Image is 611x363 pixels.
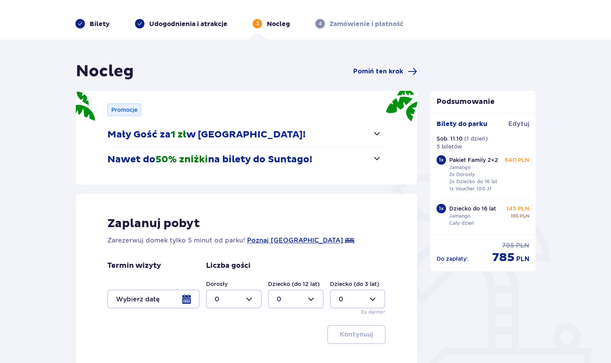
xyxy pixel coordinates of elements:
a: Pomiń ten krok [353,67,417,76]
div: 1 x [437,155,446,165]
p: ( 1 dzień ) [464,135,488,143]
p: Cały dzień [449,220,474,227]
label: Dorosły [206,280,228,288]
p: Zarezerwuj domek tylko 5 minut od parku! [107,236,245,245]
p: Promocje [111,106,137,114]
span: PLN [516,241,529,250]
span: 50% zniżki [156,154,208,166]
p: 2x Dorosły 2x Dziecko do 16 lat 1x Voucher 100 zł [449,171,497,192]
p: Kontynuuj [340,330,373,339]
p: Zamówienie i płatność [330,20,403,28]
p: Bilety do parku [437,120,487,128]
div: 4Zamówienie i płatność [315,19,403,28]
p: Do zapłaty : [437,255,468,263]
span: 785 [492,250,515,265]
span: Edytuj [508,120,529,128]
span: 795 [502,241,514,250]
p: Zaplanuj pobyt [107,216,200,231]
p: Liczba gości [206,261,251,271]
p: Mały Gość za w [GEOGRAPHIC_DATA]! [107,129,305,141]
button: Mały Gość za1 złw [GEOGRAPHIC_DATA]! [107,122,382,147]
p: Za darmo! [361,308,385,316]
p: Nawet do na bilety do Suntago! [107,154,312,166]
p: 5 biletów [437,143,462,150]
span: 155 [511,213,518,220]
button: Kontynuuj [327,325,386,344]
span: PLN [520,213,529,220]
span: Pomiń ten krok [353,67,403,76]
p: 4 [319,20,322,27]
p: Nocleg [267,20,290,28]
p: Udogodnienia i atrakcje [149,20,227,28]
p: Bilety [90,20,110,28]
p: 640 PLN [505,156,529,164]
span: PLN [516,255,529,263]
div: 1 x [437,204,446,213]
label: Dziecko (do 12 lat) [268,280,320,288]
label: Dziecko (do 3 lat) [330,280,379,288]
p: Pakiet Family 2+2 [449,156,498,164]
span: 1 zł [171,129,186,141]
p: Sob. 11.10 [437,135,463,143]
p: Jamango [449,164,471,171]
p: 145 PLN [506,205,529,213]
div: Bilety [75,19,110,28]
button: Nawet do50% zniżkina bilety do Suntago! [107,147,382,172]
div: 3Nocleg [253,19,290,28]
p: 3 [256,20,259,27]
p: Termin wizyty [107,261,161,271]
h1: Nocleg [76,62,134,81]
div: Udogodnienia i atrakcje [135,19,227,28]
p: Dziecko do 16 lat [449,205,496,213]
p: Podsumowanie [430,97,536,107]
p: Jamango [449,213,471,220]
a: Poznaj [GEOGRAPHIC_DATA] [247,236,343,245]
